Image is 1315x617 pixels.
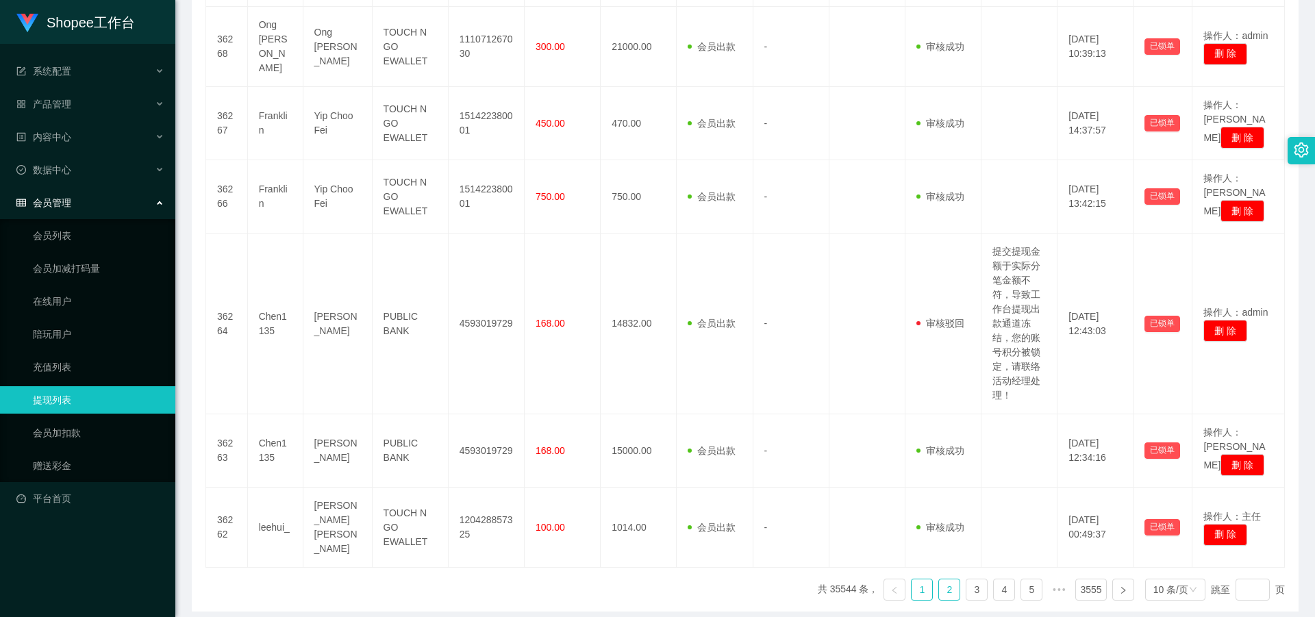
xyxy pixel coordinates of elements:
td: Yip Choo Fei [303,87,373,160]
button: 删 除 [1220,454,1264,476]
td: 14832.00 [601,234,677,414]
button: 已锁单 [1144,316,1180,332]
span: 操作人：[PERSON_NAME] [1203,427,1265,470]
td: [PERSON_NAME] [303,234,373,414]
td: [PERSON_NAME] [303,414,373,488]
span: 750.00 [536,191,565,202]
span: 会员管理 [16,197,71,208]
span: 审核成功 [916,41,964,52]
span: - [764,191,768,202]
li: 3 [966,579,988,601]
li: 1 [911,579,933,601]
span: 审核成功 [916,118,964,129]
td: TOUCH N GO EWALLET [373,160,449,234]
span: 300.00 [536,41,565,52]
i: 图标: form [16,66,26,76]
span: 操作人：admin [1203,307,1268,318]
td: Franklin [248,87,303,160]
a: 在线用户 [33,288,164,315]
span: - [764,41,768,52]
td: 750.00 [601,160,677,234]
li: 上一页 [884,579,905,601]
td: 36263 [206,414,248,488]
li: 下一页 [1112,579,1134,601]
a: 3 [966,579,987,600]
span: 会员出款 [688,522,736,533]
span: 168.00 [536,445,565,456]
span: 450.00 [536,118,565,129]
i: 图标: appstore-o [16,99,26,109]
i: 图标: right [1119,586,1127,594]
td: PUBLIC BANK [373,234,449,414]
td: 提交提现金额于实际分笔金额不符，导致工作台提现出款通道冻结，您的账号积分被锁定，请联络活动经理处理！ [981,234,1057,414]
td: [PERSON_NAME] [PERSON_NAME] [303,488,373,568]
i: 图标: left [890,586,899,594]
li: 2 [938,579,960,601]
li: 向后 5 页 [1048,579,1070,601]
i: 图标: setting [1294,142,1309,158]
td: Franklin [248,160,303,234]
span: 会员出款 [688,191,736,202]
li: 共 35544 条， [818,579,879,601]
button: 删 除 [1203,320,1247,342]
a: 陪玩用户 [33,320,164,348]
td: 4593019729 [449,414,525,488]
span: 系统配置 [16,66,71,77]
i: 图标: profile [16,132,26,142]
span: 会员出款 [688,445,736,456]
td: Yip Choo Fei [303,160,373,234]
h1: Shopee工作台 [47,1,135,45]
button: 已锁单 [1144,442,1180,459]
div: 跳至 页 [1211,579,1285,601]
td: 36264 [206,234,248,414]
span: 168.00 [536,318,565,329]
td: 36267 [206,87,248,160]
a: 会员加扣款 [33,419,164,446]
button: 删 除 [1220,200,1264,222]
a: 3555 [1076,579,1105,600]
a: 会员列表 [33,222,164,249]
td: TOUCH N GO EWALLET [373,488,449,568]
td: TOUCH N GO EWALLET [373,87,449,160]
button: 已锁单 [1144,519,1180,536]
span: 产品管理 [16,99,71,110]
td: [DATE] 12:34:16 [1057,414,1134,488]
button: 删 除 [1203,524,1247,546]
td: Chen1135 [248,234,303,414]
span: - [764,318,768,329]
img: logo.9652507e.png [16,14,38,33]
i: 图标: down [1189,585,1197,595]
td: [DATE] 10:39:13 [1057,7,1134,87]
span: 会员出款 [688,118,736,129]
a: Shopee工作台 [16,16,135,27]
td: 36266 [206,160,248,234]
span: 会员出款 [688,318,736,329]
div: 10 条/页 [1153,579,1188,600]
td: 36268 [206,7,248,87]
li: 5 [1020,579,1042,601]
td: Ong [PERSON_NAME] [248,7,303,87]
td: [DATE] 00:49:37 [1057,488,1134,568]
span: 操作人：主任 [1203,511,1261,522]
span: 内容中心 [16,131,71,142]
span: 操作人：[PERSON_NAME] [1203,99,1265,143]
td: 1014.00 [601,488,677,568]
td: [DATE] 14:37:57 [1057,87,1134,160]
td: 120428857325 [449,488,525,568]
td: 111071267030 [449,7,525,87]
td: 151422380001 [449,160,525,234]
i: 图标: table [16,198,26,207]
td: 36262 [206,488,248,568]
td: TOUCH N GO EWALLET [373,7,449,87]
a: 赠送彩金 [33,452,164,479]
td: Chen1135 [248,414,303,488]
td: 21000.00 [601,7,677,87]
a: 充值列表 [33,353,164,381]
span: 会员出款 [688,41,736,52]
button: 删 除 [1220,127,1264,149]
span: - [764,445,768,456]
span: 审核驳回 [916,318,964,329]
li: 3555 [1075,579,1106,601]
td: 4593019729 [449,234,525,414]
span: - [764,522,768,533]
